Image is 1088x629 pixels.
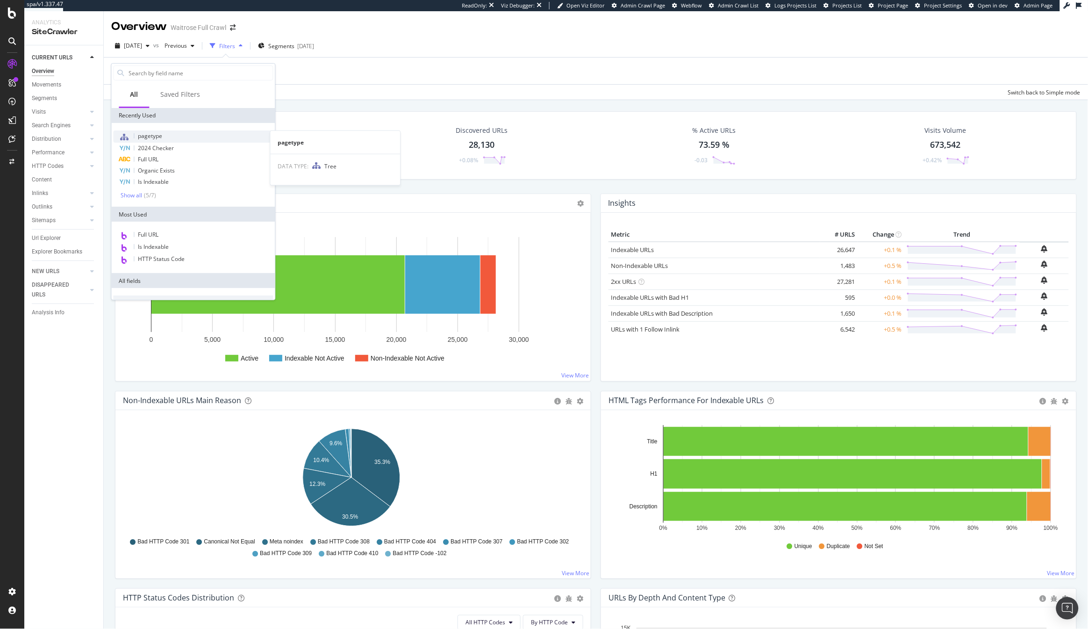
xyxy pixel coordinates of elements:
div: +0.42% [923,156,942,164]
div: Inlinks [32,188,48,198]
div: Outlinks [32,202,52,212]
div: bug [565,398,572,405]
text: 10,000 [264,336,284,343]
a: Non-Indexable URLs [611,261,668,270]
span: Segments [268,42,294,50]
div: bell-plus [1041,292,1048,300]
div: gear [577,595,583,602]
span: Bad HTTP Code 301 [137,538,189,546]
a: Analysis Info [32,308,97,318]
div: NEW URLS [32,267,59,276]
a: Inlinks [32,188,87,198]
div: gear [1062,398,1069,405]
div: Open Intercom Messenger [1056,597,1079,620]
text: 12.3% [309,481,325,488]
text: 80% [968,525,979,532]
span: Canonical Not Equal [204,538,255,546]
a: Admin Crawl List [709,2,759,9]
span: Duplicate [827,542,850,550]
a: Indexable URLs [611,246,654,254]
div: Waitrose Full Crawl [171,23,226,32]
span: Full URL [138,155,159,163]
a: Webflow [672,2,702,9]
i: Options [577,200,584,207]
span: Project Page [878,2,909,9]
div: Saved Filters [161,90,200,99]
div: Distribution [32,134,61,144]
text: 30,000 [509,336,529,343]
span: Full URL [138,231,159,239]
div: DISAPPEARED URLS [32,280,79,300]
div: CURRENT URLS [32,53,72,63]
div: Recently Used [112,108,275,123]
td: 27,281 [820,274,858,289]
td: 1,483 [820,258,858,274]
a: Overview [32,66,97,76]
svg: A chart. [123,228,583,374]
a: HTTP Codes [32,161,87,171]
text: 10% [696,525,708,532]
div: bug [1051,398,1058,405]
div: Show all [121,192,143,199]
div: bell-plus [1041,308,1048,316]
div: All fields [112,273,275,288]
span: HTTP Status Code [138,255,185,263]
th: # URLS [820,228,858,242]
td: +0.1 % [858,274,904,289]
span: Open in dev [978,2,1008,9]
h4: Insights [608,197,636,210]
a: View More [562,569,589,577]
text: 60% [890,525,902,532]
div: HTTP Status Codes Distribution [123,593,234,602]
div: Movements [32,80,61,90]
td: +0.0 % [858,289,904,305]
text: Non-Indexable Not Active [371,354,444,362]
text: 20% [735,525,746,532]
div: Visits Volume [924,126,966,135]
div: bell-plus [1041,324,1048,332]
button: Segments[DATE] [254,38,318,53]
a: Admin Page [1015,2,1053,9]
text: Indexable Not Active [285,354,344,362]
a: Open in dev [969,2,1008,9]
td: 6,542 [820,321,858,337]
div: A chart. [608,425,1065,534]
td: +0.5 % [858,258,904,274]
a: Movements [32,80,97,90]
div: A chart. [123,425,579,534]
div: Most Used [112,207,275,222]
div: % Active URLs [693,126,736,135]
text: 10.4% [313,457,329,464]
div: Non-Indexable URLs Main Reason [123,396,241,405]
span: Meta noindex [270,538,303,546]
span: Is Indexable [138,243,169,251]
text: 70% [929,525,940,532]
a: URLs with 1 Follow Inlink [611,325,680,333]
div: [DATE] [297,42,314,50]
span: 2024 Checker [138,144,174,152]
span: Bad HTTP Code -102 [393,549,447,557]
div: Url Explorer [32,233,61,243]
div: Viz Debugger: [501,2,535,9]
a: Distribution [32,134,87,144]
span: Bad HTTP Code 302 [517,538,569,546]
button: [DATE] [111,38,153,53]
text: 9.6% [329,440,343,447]
span: Bad HTTP Code 404 [384,538,436,546]
div: circle-info [1040,595,1046,602]
a: Indexable URLs with Bad H1 [611,293,689,302]
th: Metric [608,228,820,242]
div: -0.03 [694,156,708,164]
a: Open Viz Editor [557,2,605,9]
a: Projects List [824,2,862,9]
div: URLs by Depth and Content Type [608,593,725,602]
a: Sitemaps [32,216,87,225]
div: All [130,90,138,99]
text: 25,000 [448,336,468,343]
span: Admin Crawl Page [621,2,665,9]
a: Performance [32,148,87,158]
text: 30% [774,525,785,532]
span: Tree [325,162,337,170]
a: Project Page [869,2,909,9]
a: Visits [32,107,87,117]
